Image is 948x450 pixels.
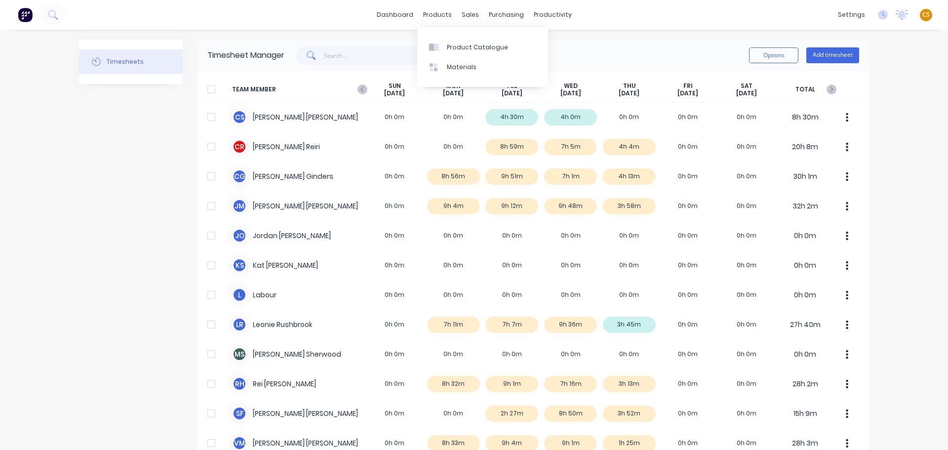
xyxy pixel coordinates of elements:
span: [DATE] [619,89,639,97]
button: Options [749,47,798,63]
span: CS [922,10,930,19]
span: [DATE] [677,89,698,97]
div: Timesheets [107,57,144,66]
span: FRI [683,82,693,90]
a: Product Catalogue [417,37,548,57]
div: productivity [529,7,577,22]
div: Timesheet Manager [207,49,284,61]
span: TOTAL [776,82,834,97]
span: SUN [389,82,401,90]
img: Factory [18,7,33,22]
span: THU [623,82,635,90]
span: SAT [741,82,752,90]
div: Product Catalogue [447,43,508,52]
div: Materials [447,63,476,72]
span: TEAM MEMBER [232,82,365,97]
div: sales [457,7,484,22]
button: Add timesheet [806,47,859,63]
input: Search... [324,45,420,65]
a: Materials [417,57,548,77]
span: [DATE] [443,89,464,97]
div: settings [833,7,870,22]
div: products [418,7,457,22]
span: [DATE] [736,89,757,97]
button: Timesheets [79,49,183,74]
span: [DATE] [502,89,522,97]
span: WED [564,82,578,90]
span: [DATE] [384,89,405,97]
a: dashboard [372,7,418,22]
span: [DATE] [560,89,581,97]
div: purchasing [484,7,529,22]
